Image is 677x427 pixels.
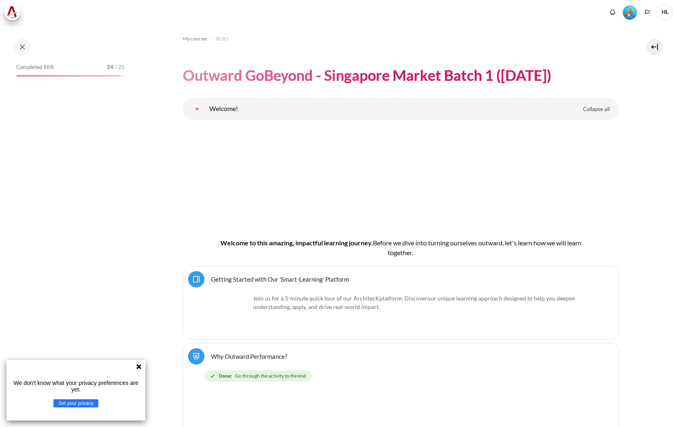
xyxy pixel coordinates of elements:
p: We don't know what your privacy preferences are yet. [10,380,142,393]
button: Languages [641,6,653,18]
a: Why Outward Performance? [211,352,287,360]
div: Level #5 [623,4,637,20]
span: Completed 96% [16,63,54,71]
strong: Done: [219,372,232,380]
span: Go through the activity to the end [235,372,306,380]
a: My courses [183,34,207,44]
a: Level #5 [619,4,640,20]
h1: Outward GoBeyond - Singapore Market Batch 1 ([DATE]) [183,66,551,85]
p: Join us for a 5-minute quick tour of our ArchitecK platform. Discover [209,294,593,311]
div: Completion requirements for Why Outward Performance? [204,369,601,383]
nav: Navigation bar [183,32,619,45]
span: 24 [107,63,113,71]
a: Welcome! [189,101,205,117]
a: Collapse all [577,102,616,116]
a: SG B1 [215,34,229,44]
a: Getting Started with Our 'Smart-Learning' Platform [211,275,349,283]
img: Architeck [7,6,18,18]
div: Show notification window with no new notifications [606,6,619,18]
span: efore we dive into turning ourselves outward, let's learn how we will learn together. [377,239,582,256]
img: Level #5 [623,5,637,20]
span: SG B1 [215,35,229,42]
img: platform logo [209,294,250,334]
span: / 25 [115,63,125,71]
a: Architeck Architeck [4,4,24,20]
span: B [373,239,377,247]
span: My courses [183,35,207,42]
h4: Welcome to this amazing, impactful learning journey. [209,238,593,258]
span: HL [657,4,673,20]
button: Set your privacy [53,399,98,407]
span: Collapse all [583,105,610,113]
a: User menu [657,4,673,20]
